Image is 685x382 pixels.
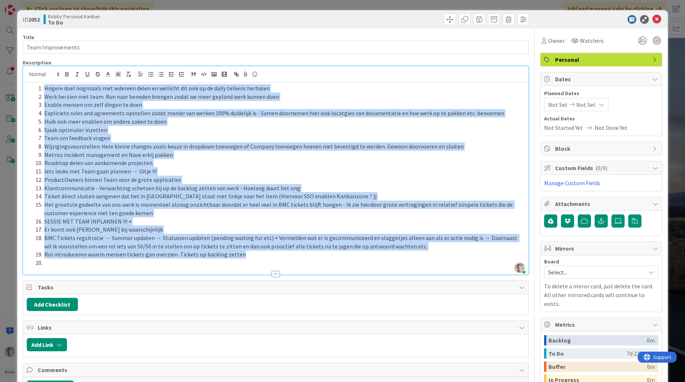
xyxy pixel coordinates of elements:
span: Links [38,323,515,332]
li: Huib ook meer enablen om andere zaken te doen [35,117,525,126]
li: Roadmap delen van aankomende projecten [35,159,525,167]
li: Hogere doel nogmaals met iedereen delen en wellicht dit ook op de daily telkens herhalen [35,84,525,93]
label: Title [23,34,34,41]
li: Wijzigingsvoorstellen: Hele kleine changes zoals keuze in dropdown toevoegen of Company toevoegen... [35,142,525,151]
span: Owner [548,36,565,45]
li: Werk herzien met team. Run naar beneden brengen zodat we meer gepland werk kunnen doen [35,93,525,101]
div: Backlog [549,335,647,345]
li: Iets leuks met Team gaan plannen → Uitje !!! [35,167,525,176]
span: Not Done Yet [595,123,628,132]
span: Not Set [576,100,596,109]
span: Board [544,259,559,264]
b: To Do [48,19,100,25]
li: Team om feedback vragen [35,134,525,142]
li: Sjaak optimaler inzetten [35,126,525,134]
li: BMC Tickets regsitratie → Summar updaten → Statussen updaten (pending waiting for etc) + Vermelde... [35,234,525,250]
span: Custom Fields [555,164,649,172]
span: Not Set [548,100,568,109]
li: Metrics Incident management en Nave erbij pakken [35,151,525,159]
span: Block [555,144,649,153]
b: 2052 [28,16,40,23]
div: Buffer [549,362,647,372]
span: Tasks [38,283,515,292]
li: ProductOwners binnen Team voor de grote applicaties [35,176,525,184]
div: 7d 23h 47m [627,348,655,359]
span: Attachments [555,199,649,208]
span: Select... [548,267,642,277]
span: Dates [555,75,649,83]
span: Planned Dates [544,90,658,97]
span: Support [15,1,33,10]
img: e240dyeMCXgl8MSCC3KbjoRZrAa6nczt.jpg [514,263,525,273]
span: Watchers [580,36,604,45]
span: Metrics [555,320,649,329]
li: Het grootste gedeelte van ons werk is momenteel alsnog onzichtbaar doordat er heel veel in BMC ti... [35,201,525,217]
span: Personal [555,55,649,64]
li: Er komt ook [PERSON_NAME] bij waarschijnlijk [35,225,525,234]
input: type card name here... [23,41,529,54]
span: Robby Personal Kanban [48,14,100,19]
span: ( 0/0 ) [595,164,607,172]
span: Mirrors [555,244,649,253]
div: 0m [647,335,655,345]
li: SESSIE MET TEAM INPLANNEN !!! + [35,217,525,226]
a: Manage Custom Fields [544,179,600,187]
li: Enable mensen om zelf dingen te doen [35,101,525,109]
li: Rol introduceren waarin mensen tickets gan overzien. Tickets op backlog zetten [35,250,525,259]
button: Add Link [27,338,67,351]
div: To Do [549,348,627,359]
span: ID [23,15,40,24]
li: Klantcommunicatie - Verwachting schetsen bij op de backlog zetten van werk - Hoelang duurt het ong [35,184,525,192]
span: Comments [38,366,515,374]
span: Description [23,59,51,66]
div: 0m [647,362,655,372]
li: Ticket direct sluiten aangeven dat het in [GEOGRAPHIC_DATA] staat met linkje naar het item (Hierv... [35,192,525,201]
p: To delete a mirror card, just delete the card. All other mirrored cards will continue to exists. [544,282,658,308]
li: Expliciete rules and agreements opstellen zodat manier van werken 100% duidelijk is - Samen doorn... [35,109,525,117]
button: Add Checklist [27,298,78,311]
span: Actual Dates [544,115,658,123]
span: Not Started Yet [544,123,583,132]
